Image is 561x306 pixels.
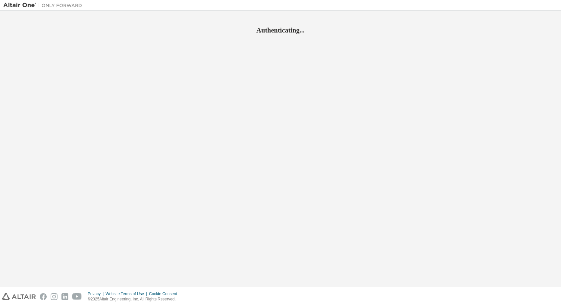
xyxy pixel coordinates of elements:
[2,293,36,300] img: altair_logo.svg
[72,293,82,300] img: youtube.svg
[3,26,558,34] h2: Authenticating...
[3,2,85,9] img: Altair One
[61,293,68,300] img: linkedin.svg
[40,293,47,300] img: facebook.svg
[149,291,181,296] div: Cookie Consent
[88,291,105,296] div: Privacy
[51,293,58,300] img: instagram.svg
[105,291,149,296] div: Website Terms of Use
[88,296,181,302] p: © 2025 Altair Engineering, Inc. All Rights Reserved.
